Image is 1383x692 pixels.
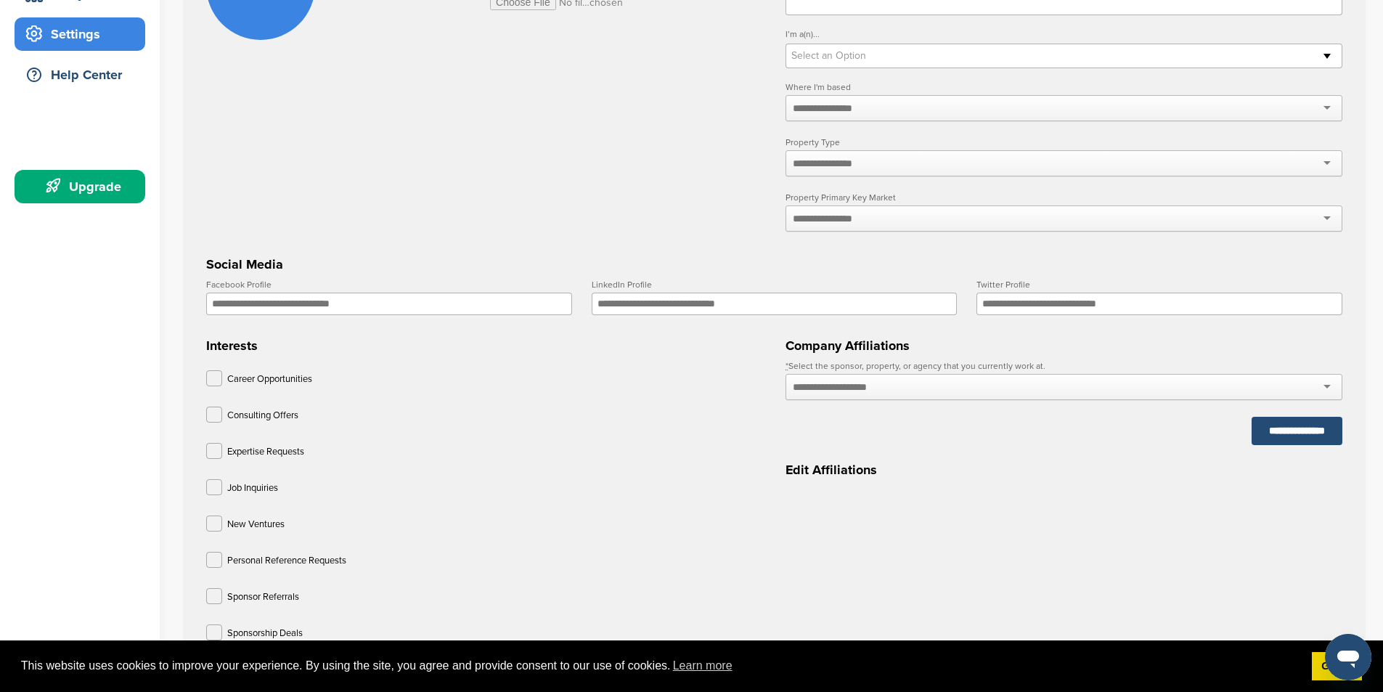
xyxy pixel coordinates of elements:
h3: Interests [206,335,763,356]
label: Where I'm based [786,83,1342,91]
div: Settings [22,21,145,47]
span: This website uses cookies to improve your experience. By using the site, you agree and provide co... [21,655,1300,677]
label: Facebook Profile [206,280,572,289]
label: Twitter Profile [976,280,1342,289]
span: Select an Option [791,47,1318,65]
div: Help Center [22,62,145,88]
label: Property Primary Key Market [786,193,1342,202]
p: Personal Reference Requests [227,552,346,570]
p: Expertise Requests [227,443,304,461]
h3: Company Affiliations [786,335,1342,356]
label: I’m a(n)... [786,30,1342,38]
a: learn more about cookies [671,655,735,677]
label: Property Type [786,138,1342,147]
iframe: Button to launch messaging window [1325,634,1371,680]
a: dismiss cookie message [1312,652,1362,681]
label: Select the sponsor, property, or agency that you currently work at. [786,362,1342,370]
label: LinkedIn Profile [592,280,958,289]
h3: Social Media [206,254,1342,274]
a: Help Center [15,58,145,91]
p: Career Opportunities [227,370,312,388]
p: Job Inquiries [227,479,278,497]
abbr: required [786,361,788,371]
a: Upgrade [15,170,145,203]
p: Sponsor Referrals [227,588,299,606]
p: Consulting Offers [227,407,298,425]
p: Sponsorship Deals [227,624,303,643]
h3: Edit Affiliations [786,460,1342,480]
a: Settings [15,17,145,51]
div: Upgrade [22,174,145,200]
p: New Ventures [227,516,285,534]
